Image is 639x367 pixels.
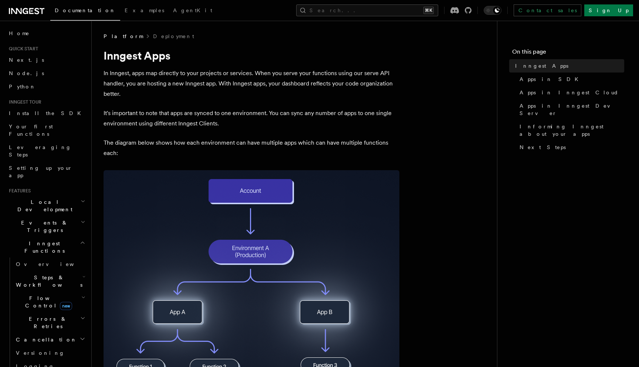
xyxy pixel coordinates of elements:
span: Apps in Inngest Dev Server [520,102,624,117]
span: Apps in SDK [520,75,583,83]
span: Inngest tour [6,99,41,105]
button: Steps & Workflows [13,271,87,292]
a: Documentation [50,2,120,21]
a: Versioning [13,346,87,360]
span: Your first Functions [9,124,53,137]
h1: Inngest Apps [104,49,399,62]
span: Versioning [16,350,65,356]
button: Flow Controlnew [13,292,87,312]
a: Apps in Inngest Dev Server [517,99,624,120]
span: Cancellation [13,336,77,343]
button: Inngest Functions [6,237,87,257]
a: Informing Inngest about your apps [517,120,624,141]
span: AgentKit [173,7,212,13]
span: Overview [16,261,92,267]
span: Flow Control [13,294,81,309]
span: Node.js [9,70,44,76]
button: Cancellation [13,333,87,346]
span: Next.js [9,57,44,63]
a: Next.js [6,53,87,67]
a: Overview [13,257,87,271]
a: Setting up your app [6,161,87,182]
span: Install the SDK [9,110,85,116]
a: Home [6,27,87,40]
a: Apps in Inngest Cloud [517,86,624,99]
a: Contact sales [514,4,581,16]
button: Local Development [6,195,87,216]
span: Events & Triggers [6,219,81,234]
kbd: ⌘K [423,7,434,14]
span: Platform [104,33,143,40]
p: In Inngest, apps map directly to your projects or services. When you serve your functions using o... [104,68,399,99]
span: Home [9,30,30,37]
button: Errors & Retries [13,312,87,333]
a: Python [6,80,87,93]
span: Examples [125,7,164,13]
a: Next Steps [517,141,624,154]
span: new [60,302,72,310]
span: Leveraging Steps [9,144,71,158]
a: AgentKit [169,2,217,20]
span: Next Steps [520,144,566,151]
button: Events & Triggers [6,216,87,237]
a: Sign Up [584,4,633,16]
span: Inngest Functions [6,240,80,255]
span: Local Development [6,198,81,213]
a: Leveraging Steps [6,141,87,161]
h4: On this page [512,47,624,59]
span: Steps & Workflows [13,274,82,289]
span: Python [9,84,36,90]
a: Node.js [6,67,87,80]
span: Errors & Retries [13,315,80,330]
span: Informing Inngest about your apps [520,123,624,138]
a: Install the SDK [6,107,87,120]
span: Setting up your app [9,165,72,178]
button: Toggle dark mode [484,6,501,15]
span: Features [6,188,31,194]
p: The diagram below shows how each environment can have multiple apps which can have multiple funct... [104,138,399,158]
a: Examples [120,2,169,20]
button: Search...⌘K [296,4,438,16]
a: Your first Functions [6,120,87,141]
a: Deployment [153,33,194,40]
span: Documentation [55,7,116,13]
a: Inngest Apps [512,59,624,73]
a: Apps in SDK [517,73,624,86]
span: Inngest Apps [515,62,568,70]
p: It's important to note that apps are synced to one environment. You can sync any number of apps t... [104,108,399,129]
span: Quick start [6,46,38,52]
span: Apps in Inngest Cloud [520,89,619,96]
